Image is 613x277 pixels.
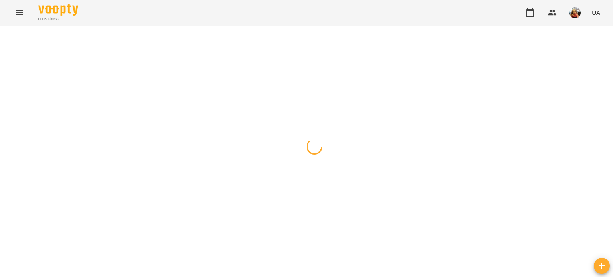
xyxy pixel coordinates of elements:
button: Menu [10,3,29,22]
span: For Business [38,16,78,22]
img: Voopty Logo [38,4,78,16]
img: edc150b1e3960c0f40dc8d3aa1737096.jpeg [569,7,581,18]
button: UA [589,5,603,20]
span: UA [592,8,600,17]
